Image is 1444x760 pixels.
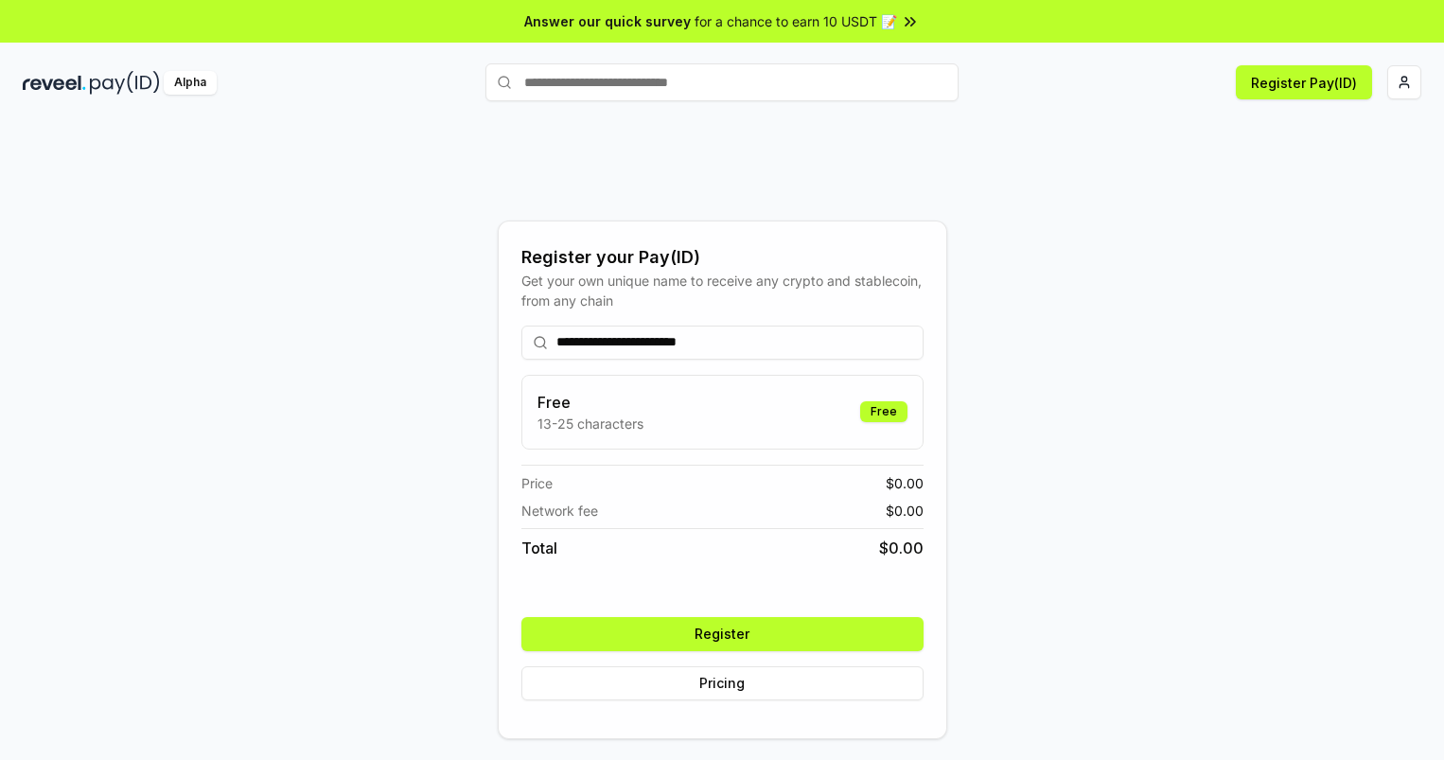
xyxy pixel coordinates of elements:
[521,271,924,310] div: Get your own unique name to receive any crypto and stablecoin, from any chain
[695,11,897,31] span: for a chance to earn 10 USDT 📝
[521,666,924,700] button: Pricing
[521,244,924,271] div: Register your Pay(ID)
[879,537,924,559] span: $ 0.00
[537,414,643,433] p: 13-25 characters
[164,71,217,95] div: Alpha
[23,71,86,95] img: reveel_dark
[521,537,557,559] span: Total
[1236,65,1372,99] button: Register Pay(ID)
[90,71,160,95] img: pay_id
[886,473,924,493] span: $ 0.00
[886,501,924,521] span: $ 0.00
[524,11,691,31] span: Answer our quick survey
[521,617,924,651] button: Register
[537,391,643,414] h3: Free
[521,473,553,493] span: Price
[521,501,598,521] span: Network fee
[860,401,907,422] div: Free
